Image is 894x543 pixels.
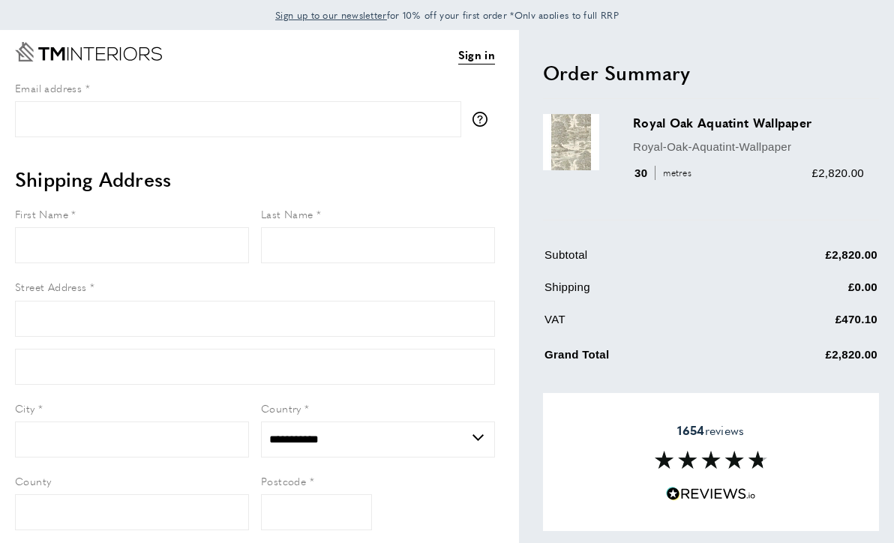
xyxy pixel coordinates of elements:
[544,310,728,340] td: VAT
[544,246,728,275] td: Subtotal
[655,451,767,469] img: Reviews section
[15,80,82,95] span: Email address
[633,138,864,156] p: Royal-Oak-Aquatint-Wallpaper
[812,166,864,179] span: £2,820.00
[15,206,68,221] span: First Name
[544,278,728,307] td: Shipping
[730,278,877,307] td: £0.00
[261,206,313,221] span: Last Name
[730,310,877,340] td: £470.10
[261,473,306,488] span: Postcode
[677,421,704,439] strong: 1654
[666,487,756,501] img: Reviews.io 5 stars
[655,166,695,180] span: metres
[275,7,387,22] a: Sign up to our newsletter
[544,343,728,375] td: Grand Total
[730,246,877,275] td: £2,820.00
[677,423,744,438] span: reviews
[15,279,87,294] span: Street Address
[275,8,387,22] span: Sign up to our newsletter
[472,112,495,127] button: More information
[15,400,35,415] span: City
[458,46,495,64] a: Sign in
[15,473,51,488] span: County
[15,42,162,61] a: Go to Home page
[15,166,495,193] h2: Shipping Address
[633,164,697,182] div: 30
[730,343,877,375] td: £2,820.00
[633,114,864,131] h3: Royal Oak Aquatint Wallpaper
[261,400,301,415] span: Country
[543,114,599,170] img: Royal Oak Aquatint Wallpaper
[275,8,619,22] span: for 10% off your first order *Only applies to full RRP
[543,59,879,86] h2: Order Summary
